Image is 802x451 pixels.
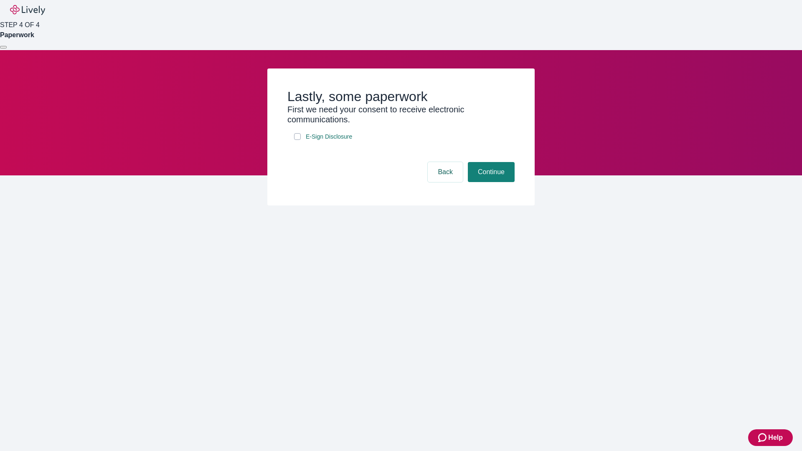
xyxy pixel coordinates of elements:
button: Back [428,162,463,182]
h3: First we need your consent to receive electronic communications. [287,104,515,124]
button: Continue [468,162,515,182]
a: e-sign disclosure document [304,132,354,142]
button: Zendesk support iconHelp [748,429,793,446]
img: Lively [10,5,45,15]
span: E-Sign Disclosure [306,132,352,141]
h2: Lastly, some paperwork [287,89,515,104]
span: Help [768,433,783,443]
svg: Zendesk support icon [758,433,768,443]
